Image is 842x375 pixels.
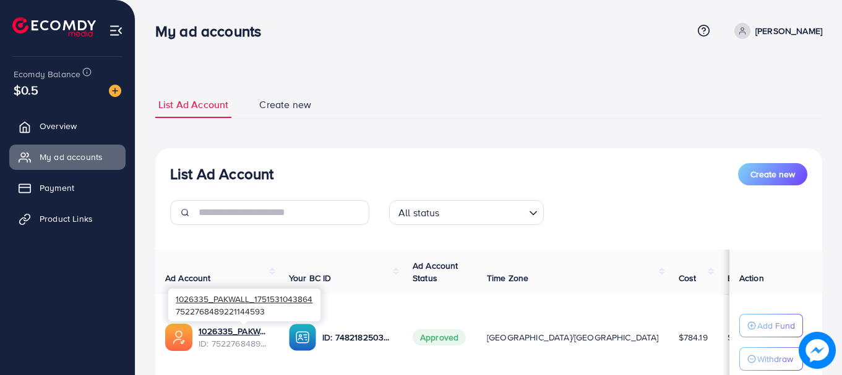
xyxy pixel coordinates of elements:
[259,98,311,112] span: Create new
[487,331,659,343] span: [GEOGRAPHIC_DATA]/[GEOGRAPHIC_DATA]
[12,17,96,36] img: logo
[757,352,793,366] p: Withdraw
[168,289,320,321] div: 7522768489221144593
[413,329,466,345] span: Approved
[40,213,93,225] span: Product Links
[739,314,803,337] button: Add Fund
[396,204,442,222] span: All status
[158,98,228,112] span: List Ad Account
[755,23,822,38] p: [PERSON_NAME]
[289,324,316,351] img: ic-ba-acc.ded83a64.svg
[750,168,795,180] span: Create new
[389,200,544,225] div: Search for option
[738,163,807,185] button: Create new
[155,22,271,40] h3: My ad accounts
[9,206,126,231] a: Product Links
[322,330,393,345] p: ID: 7482182503915372561
[729,23,822,39] a: [PERSON_NAME]
[757,318,795,333] p: Add Fund
[679,272,697,284] span: Cost
[799,332,836,369] img: image
[487,272,528,284] span: Time Zone
[14,68,80,80] span: Ecomdy Balance
[739,272,764,284] span: Action
[14,81,39,99] span: $0.5
[679,331,708,343] span: $784.19
[170,165,273,183] h3: List Ad Account
[9,145,126,169] a: My ad accounts
[165,272,211,284] span: Ad Account
[199,337,269,350] span: ID: 7522768489221144593
[9,175,126,200] a: Payment
[40,120,77,132] span: Overview
[165,324,192,351] img: ic-ads-acc.e4c84228.svg
[40,182,74,194] span: Payment
[176,293,312,305] span: 1026335_PAKWALL_1751531043864
[413,259,458,284] span: Ad Account Status
[109,85,121,97] img: image
[444,201,524,222] input: Search for option
[109,23,123,38] img: menu
[739,347,803,371] button: Withdraw
[289,272,332,284] span: Your BC ID
[40,151,103,163] span: My ad accounts
[9,114,126,138] a: Overview
[199,325,269,337] a: 1026335_PAKWALL_1751531043864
